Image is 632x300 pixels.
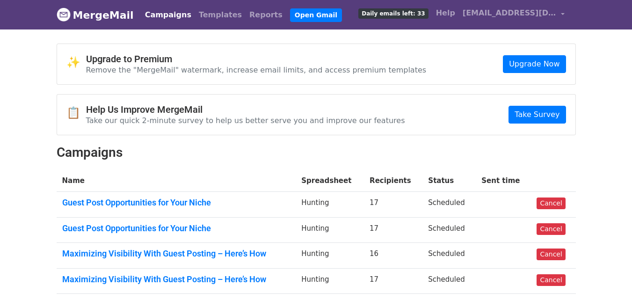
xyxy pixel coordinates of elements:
a: Take Survey [509,106,566,124]
a: Maximizing Visibility With Guest Posting – Here’s How [62,249,291,259]
td: 17 [364,217,422,243]
a: [EMAIL_ADDRESS][DOMAIN_NAME] [459,4,568,26]
a: Cancel [537,274,565,286]
a: Maximizing Visibility With Guest Posting – Here’s How [62,274,291,285]
a: Guest Post Opportunities for Your Niche [62,198,291,208]
span: ✨ [66,56,86,69]
h4: Help Us Improve MergeMail [86,104,405,115]
span: [EMAIL_ADDRESS][DOMAIN_NAME] [463,7,556,19]
p: Take our quick 2-minute survey to help us better serve you and improve our features [86,116,405,125]
a: Templates [195,6,246,24]
h4: Upgrade to Premium [86,53,427,65]
td: 16 [364,243,422,269]
td: Scheduled [422,192,476,218]
img: MergeMail logo [57,7,71,22]
p: Remove the "MergeMail" watermark, increase email limits, and access premium templates [86,65,427,75]
a: Help [432,4,459,22]
a: Cancel [537,223,565,235]
td: Hunting [296,243,364,269]
h2: Campaigns [57,145,576,161]
a: Open Gmail [290,8,342,22]
span: 📋 [66,106,86,120]
a: Guest Post Opportunities for Your Niche [62,223,291,234]
td: Hunting [296,192,364,218]
td: Scheduled [422,268,476,294]
th: Name [57,170,296,192]
th: Sent time [476,170,531,192]
a: Cancel [537,249,565,260]
td: Scheduled [422,243,476,269]
a: MergeMail [57,5,134,25]
a: Reports [246,6,286,24]
td: 17 [364,192,422,218]
a: Cancel [537,198,565,209]
a: Daily emails left: 33 [355,4,432,22]
td: 17 [364,268,422,294]
td: Hunting [296,217,364,243]
a: Upgrade Now [503,55,566,73]
span: Daily emails left: 33 [358,8,428,19]
th: Status [422,170,476,192]
th: Recipients [364,170,422,192]
a: Campaigns [141,6,195,24]
td: Hunting [296,268,364,294]
th: Spreadsheet [296,170,364,192]
td: Scheduled [422,217,476,243]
